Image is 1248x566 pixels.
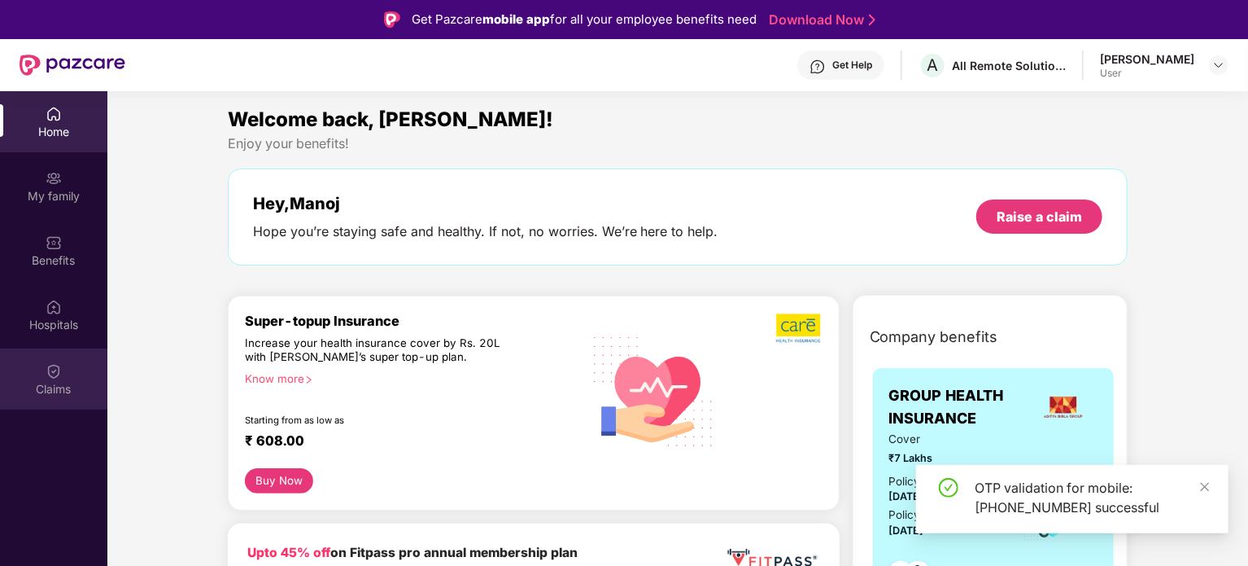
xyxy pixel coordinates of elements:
div: Super-topup Insurance [245,313,582,329]
div: OTP validation for mobile: [PHONE_NUMBER] successful [975,478,1209,517]
span: GROUP HEALTH INSURANCE [889,384,1029,431]
span: right [304,375,313,384]
div: Raise a claim [997,208,1082,226]
b: on Fitpass pro annual membership plan [247,545,578,560]
div: Increase your health insurance cover by Rs. 20L with [PERSON_NAME]’s super top-up plan. [245,336,512,366]
span: ₹7 Lakhs [889,450,1001,467]
img: svg+xml;base64,PHN2ZyBpZD0iQmVuZWZpdHMiIHhtbG5zPSJodHRwOi8vd3d3LnczLm9yZy8yMDAwL3N2ZyIgd2lkdGg9Ij... [46,235,62,251]
div: ₹ 608.00 [245,432,565,452]
button: Buy Now [245,468,314,494]
b: Upto 45% off [247,545,330,560]
div: Policy issued [889,473,958,490]
div: [PERSON_NAME] [1100,51,1194,67]
img: Stroke [869,11,875,29]
img: New Pazcare Logo [20,55,125,76]
div: Enjoy your benefits! [228,135,1128,152]
div: Starting from as low as [245,415,513,426]
span: [DATE] [889,490,924,502]
img: insurerLogo [1041,385,1085,429]
img: svg+xml;base64,PHN2ZyBpZD0iSGVscC0zMngzMiIgeG1sbnM9Imh0dHA6Ly93d3cudzMub3JnLzIwMDAvc3ZnIiB3aWR0aD... [809,59,826,75]
div: User [1100,67,1194,80]
img: svg+xml;base64,PHN2ZyBpZD0iSG9zcGl0YWxzIiB4bWxucz0iaHR0cDovL3d3dy53My5vcmcvMjAwMC9zdmciIHdpZHRoPS... [46,299,62,315]
img: Logo [384,11,400,28]
div: Get Help [832,59,872,72]
div: Hey, Manoj [253,194,718,213]
div: Know more [245,372,572,384]
img: svg+xml;base64,PHN2ZyBpZD0iSG9tZSIgeG1sbnM9Imh0dHA6Ly93d3cudzMub3JnLzIwMDAvc3ZnIiB3aWR0aD0iMjAiIG... [46,106,62,122]
img: svg+xml;base64,PHN2ZyBpZD0iQ2xhaW0iIHhtbG5zPSJodHRwOi8vd3d3LnczLm9yZy8yMDAwL3N2ZyIgd2lkdGg9IjIwIi... [46,363,62,380]
span: close [1199,481,1211,493]
span: Company benefits [870,326,998,349]
div: All Remote Solutions Private Limited [952,58,1066,73]
img: svg+xml;base64,PHN2ZyB3aWR0aD0iMjAiIGhlaWdodD0iMjAiIHZpZXdCb3g9IjAgMCAyMCAyMCIgZmlsbD0ibm9uZSIgeG... [46,170,62,186]
div: Policy Expiry [889,507,956,524]
span: check-circle [939,478,958,498]
span: A [927,55,939,75]
strong: mobile app [482,11,550,27]
div: Hope you’re staying safe and healthy. If not, no worries. We’re here to help. [253,223,718,240]
span: [DATE] [889,524,924,537]
span: Welcome back, [PERSON_NAME]! [228,107,553,131]
img: svg+xml;base64,PHN2ZyB4bWxucz0iaHR0cDovL3d3dy53My5vcmcvMjAwMC9zdmciIHhtbG5zOnhsaW5rPSJodHRwOi8vd3... [582,317,727,464]
img: svg+xml;base64,PHN2ZyBpZD0iRHJvcGRvd24tMzJ4MzIiIHhtbG5zPSJodHRwOi8vd3d3LnczLm9yZy8yMDAwL3N2ZyIgd2... [1212,59,1225,72]
a: Download Now [769,11,871,29]
span: Cover [889,431,1001,448]
div: Get Pazcare for all your employee benefits need [412,10,757,29]
img: b5dec4f62d2307b9de63beb79f102df3.png [776,313,823,344]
